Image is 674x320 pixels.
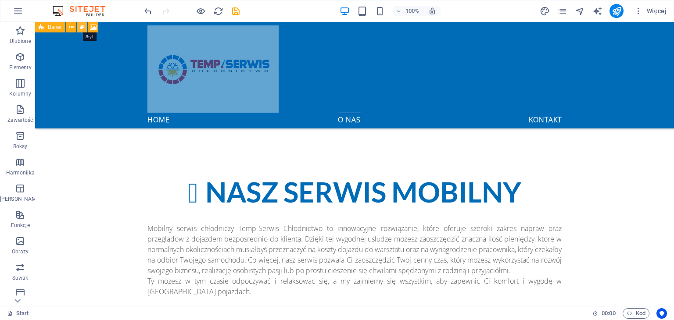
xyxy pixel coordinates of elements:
[143,6,153,16] i: Cofnij: Zmień tekst (Ctrl+Z)
[230,6,241,16] button: save
[592,308,616,319] h6: Czas sesji
[48,25,62,30] span: Baner
[575,6,585,16] i: Nawigator
[608,310,609,316] span: :
[602,308,615,319] span: 00 00
[6,169,35,176] p: Harmonijka
[12,248,29,255] p: Obrazy
[9,64,32,71] p: Elementy
[592,6,602,16] i: AI Writer
[540,6,550,16] i: Projekt (Ctrl+Alt+Y)
[213,6,223,16] button: reload
[7,117,33,124] p: Zawartość
[10,38,31,45] p: Ulubione
[11,222,30,229] p: Funkcje
[612,6,622,16] i: Opublikuj
[143,6,153,16] button: undo
[195,6,206,16] button: Kliknij tutaj, aby wyjść z trybu podglądu i kontynuować edycję
[12,274,29,281] p: Suwak
[631,4,670,18] button: Więcej
[557,6,567,16] i: Strony (Ctrl+Alt+S)
[656,308,667,319] button: Usercentrics
[392,6,423,16] button: 100%
[7,308,29,319] a: Kliknij, aby anulować zaznaczenie. Kliknij dwukrotnie, aby otworzyć Strony
[557,6,567,16] button: pages
[574,6,585,16] button: navigator
[623,308,649,319] button: Kod
[213,6,223,16] i: Przeładuj stronę
[609,4,624,18] button: publish
[13,143,28,150] p: Boksy
[428,7,436,15] i: Po zmianie rozmiaru automatycznie dostosowuje poziom powiększenia do wybranego urządzenia.
[592,6,602,16] button: text_generator
[9,90,31,97] p: Kolumny
[627,308,645,319] span: Kod
[539,6,550,16] button: design
[83,32,97,41] mark: Styl
[231,6,241,16] i: Zapisz (Ctrl+S)
[50,6,116,16] img: Editor Logo
[634,7,667,15] span: Więcej
[405,6,419,16] h6: 100%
